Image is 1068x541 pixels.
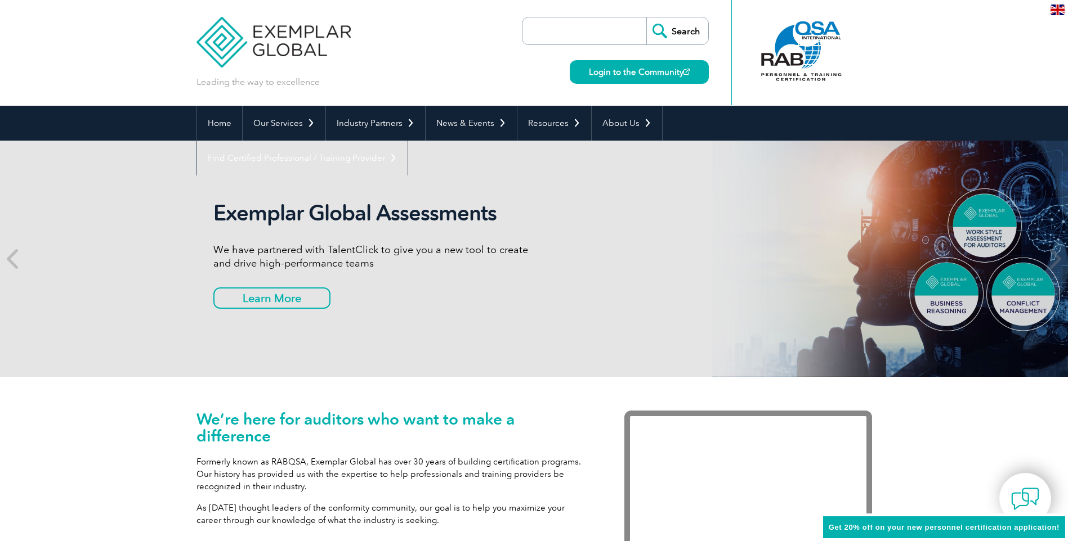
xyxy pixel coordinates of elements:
a: Login to the Community [570,60,709,84]
p: Formerly known as RABQSA, Exemplar Global has over 30 years of building certification programs. O... [196,456,591,493]
img: open_square.png [683,69,690,75]
a: Home [197,106,242,141]
a: News & Events [426,106,517,141]
img: contact-chat.png [1011,485,1039,513]
a: Resources [517,106,591,141]
a: Find Certified Professional / Training Provider [197,141,408,175]
h2: Exemplar Global Assessments [213,200,534,226]
p: Leading the way to excellence [196,76,320,88]
img: en [1051,4,1065,15]
a: Learn More [213,287,330,309]
input: Search [646,17,708,44]
a: Industry Partners [326,106,425,141]
p: We have partnered with TalentClick to give you a new tool to create and drive high-performance teams [213,243,534,270]
a: About Us [592,106,662,141]
a: Our Services [243,106,325,141]
h1: We’re here for auditors who want to make a difference [196,411,591,444]
p: As [DATE] thought leaders of the conformity community, our goal is to help you maximize your care... [196,502,591,526]
span: Get 20% off on your new personnel certification application! [829,523,1060,531]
